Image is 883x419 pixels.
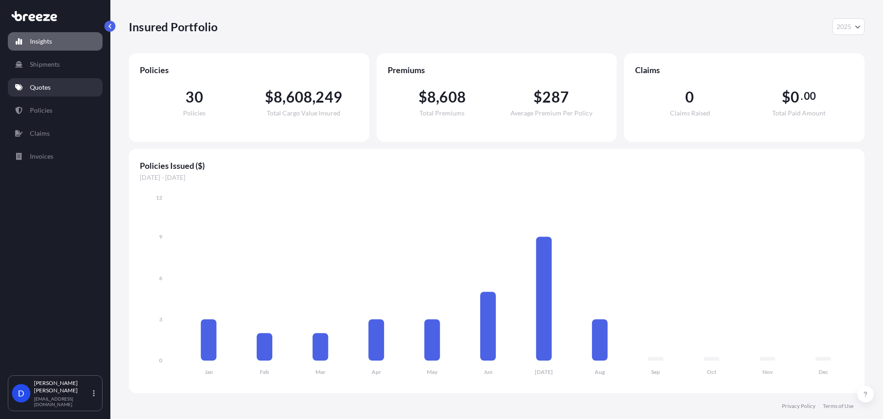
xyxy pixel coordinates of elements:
[8,32,103,51] a: Insights
[595,368,605,375] tspan: Aug
[140,160,854,171] span: Policies Issued ($)
[282,90,286,104] span: ,
[260,368,269,375] tspan: Feb
[707,368,717,375] tspan: Oct
[419,90,427,104] span: $
[159,233,162,240] tspan: 9
[635,64,854,75] span: Claims
[129,19,218,34] p: Insured Portfolio
[30,37,52,46] p: Insights
[159,275,162,281] tspan: 6
[30,106,52,115] p: Policies
[30,152,53,161] p: Invoices
[140,173,854,182] span: [DATE] - [DATE]
[34,396,91,407] p: [EMAIL_ADDRESS][DOMAIN_NAME]
[670,110,710,116] span: Claims Raised
[819,368,828,375] tspan: Dec
[372,368,381,375] tspan: Apr
[772,110,826,116] span: Total Paid Amount
[159,357,162,364] tspan: 0
[782,90,791,104] span: $
[8,55,103,74] a: Shipments
[183,110,206,116] span: Policies
[30,129,50,138] p: Claims
[651,368,660,375] tspan: Sep
[685,90,694,104] span: 0
[265,90,274,104] span: $
[427,90,436,104] span: 8
[542,90,569,104] span: 287
[801,92,803,100] span: .
[156,194,162,201] tspan: 12
[8,124,103,143] a: Claims
[427,368,438,375] tspan: May
[436,90,439,104] span: ,
[34,379,91,394] p: [PERSON_NAME] [PERSON_NAME]
[205,368,213,375] tspan: Jan
[791,90,799,104] span: 0
[18,389,24,398] span: D
[439,90,466,104] span: 608
[30,83,51,92] p: Quotes
[8,78,103,97] a: Quotes
[535,368,553,375] tspan: [DATE]
[267,110,340,116] span: Total Cargo Value Insured
[159,316,162,323] tspan: 3
[484,368,493,375] tspan: Jun
[274,90,282,104] span: 8
[315,90,342,104] span: 249
[185,90,203,104] span: 30
[388,64,606,75] span: Premiums
[510,110,592,116] span: Average Premium Per Policy
[286,90,313,104] span: 608
[8,101,103,120] a: Policies
[804,92,816,100] span: 00
[823,402,854,410] a: Terms of Use
[763,368,773,375] tspan: Nov
[312,90,315,104] span: ,
[533,90,542,104] span: $
[8,147,103,166] a: Invoices
[140,64,358,75] span: Policies
[832,18,865,35] button: Year Selector
[419,110,464,116] span: Total Premiums
[30,60,60,69] p: Shipments
[315,368,326,375] tspan: Mar
[782,402,815,410] a: Privacy Policy
[837,22,851,31] span: 2025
